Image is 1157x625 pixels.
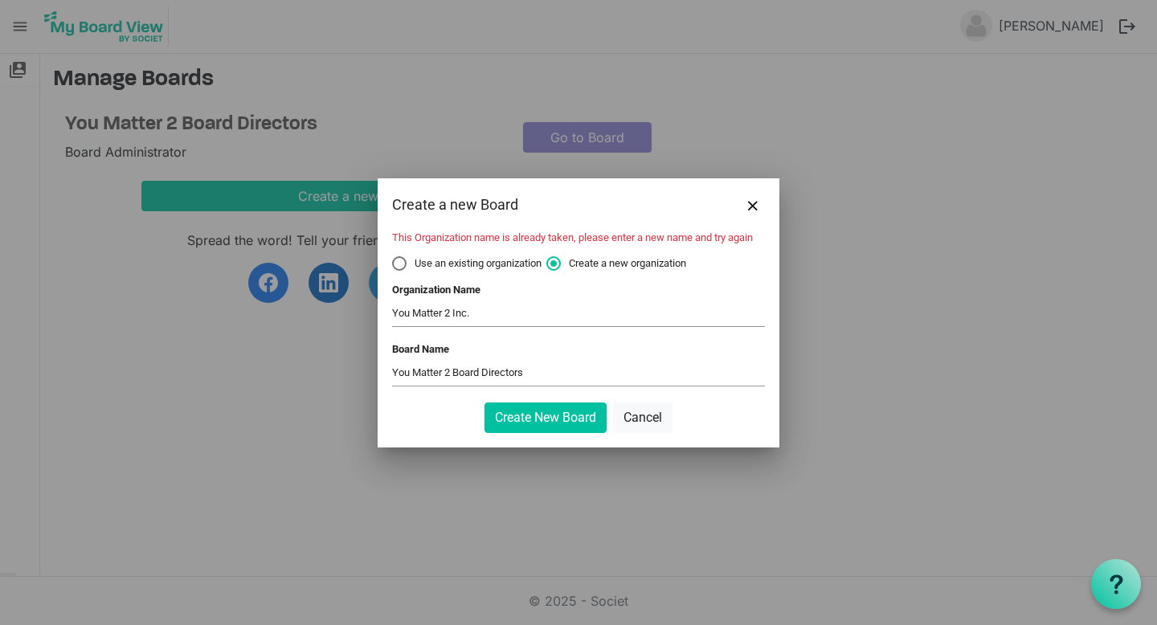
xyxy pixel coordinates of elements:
[741,193,765,217] button: Close
[392,343,449,355] label: Board Name
[546,256,686,271] span: Create a new organization
[392,256,542,271] span: Use an existing organization
[613,402,673,433] button: Cancel
[392,193,690,217] div: Create a new Board
[392,231,765,243] li: This Organization name is already taken, please enter a new name and try again
[392,284,480,296] label: Organization Name
[484,402,607,433] button: Create New Board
